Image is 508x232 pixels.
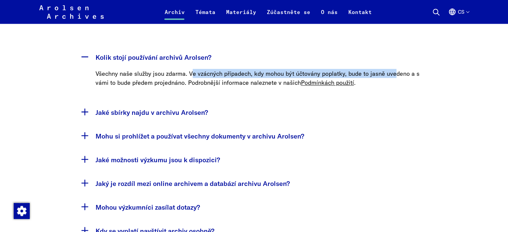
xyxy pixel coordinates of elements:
[159,8,190,24] a: Archiv
[96,203,200,211] font: Mohou výzkumníci zasílat dotazy?
[96,53,211,61] font: Kolik stojí používání archivů Arolsen?
[159,4,377,20] nav: Primární
[301,79,354,86] a: Podmínkách použití
[267,9,310,15] font: Zúčastněte se
[195,9,215,15] font: Témata
[77,69,432,100] div: Kolik stojí používání archivů Arolsen?
[343,8,377,24] a: Kontakt
[96,179,290,188] font: Jaký je rozdíl mezi online archivem a databází archivu Arolsen?
[77,172,432,195] button: Jaký je rozdíl mezi online archivem a databází archivu Arolsen?
[77,148,432,172] button: Jaké možnosti výzkumu jsou k dispozici?
[458,9,464,15] font: cs
[315,8,343,24] a: O nás
[348,9,371,15] font: Kontakt
[77,100,432,124] button: Jaké sbírky najdu v archivu Arolsen?
[96,156,220,164] font: Jaké možnosti výzkumu jsou k dispozici?
[220,8,261,24] a: Materiály
[164,9,184,15] font: Archiv
[96,132,304,140] font: Mohu si prohlížet a používat všechny dokumenty v archivu Arolsen?
[190,8,220,24] a: Témata
[448,8,469,24] button: Angličtina, výběr jazyka
[14,203,30,219] img: Změna souhlasu
[77,124,432,148] button: Mohu si prohlížet a používat všechny dokumenty v archivu Arolsen?
[96,108,208,117] font: Jaké sbírky najdu v archivu Arolsen?
[321,9,337,15] font: O nás
[261,8,315,24] a: Zúčastněte se
[354,79,356,86] font: .
[226,9,256,15] font: Materiály
[77,195,432,219] button: Mohou výzkumníci zasílat dotazy?
[13,203,29,219] div: Změna souhlasu
[96,70,419,86] font: Všechny naše služby jsou zdarma. Ve vzácných případech, kdy mohou být účtovány poplatky, bude to ...
[77,45,432,69] button: Kolik stojí používání archivů Arolsen?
